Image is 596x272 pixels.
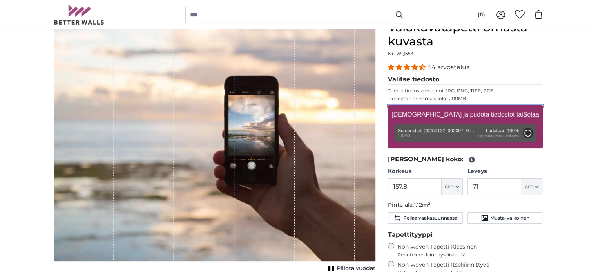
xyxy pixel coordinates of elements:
[414,201,430,208] span: 1.12m²
[442,178,463,195] button: cm
[388,201,543,209] p: Pinta-ala:
[388,75,543,85] legend: Valitse tiedosto
[523,111,539,118] u: Selaa
[467,168,542,175] label: Leveys
[467,212,542,224] button: Musta-valkoinen
[403,215,457,221] span: Peilaa vaakasuunnassa
[445,183,454,191] span: cm
[524,183,533,191] span: cm
[388,155,543,164] legend: [PERSON_NAME] koko:
[388,95,543,102] p: Tiedoston enimmäiskoko 200MB.
[388,50,413,56] span: Nr. WQ553
[388,20,543,49] h1: Valokuvatapetti omasta kuvasta
[388,230,543,240] legend: Tapettityyppi
[54,5,105,25] img: Betterwalls
[490,215,529,221] span: Musta-valkoinen
[388,107,542,122] label: [DEMOGRAPHIC_DATA] ja pudota tiedostot tai
[397,243,543,258] label: Non-woven Tapetti Klassinen
[388,88,543,94] p: Tuetut tiedostomuodot JPG, PNG, TIFF, PDF.
[397,252,543,258] span: Perinteinen kiinnitys liisterillä
[471,8,491,22] button: (fi)
[388,168,463,175] label: Korkeus
[388,212,463,224] button: Peilaa vaakasuunnassa
[388,63,427,71] span: 4.34 stars
[521,178,542,195] button: cm
[427,63,470,71] span: 44 arvostelua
